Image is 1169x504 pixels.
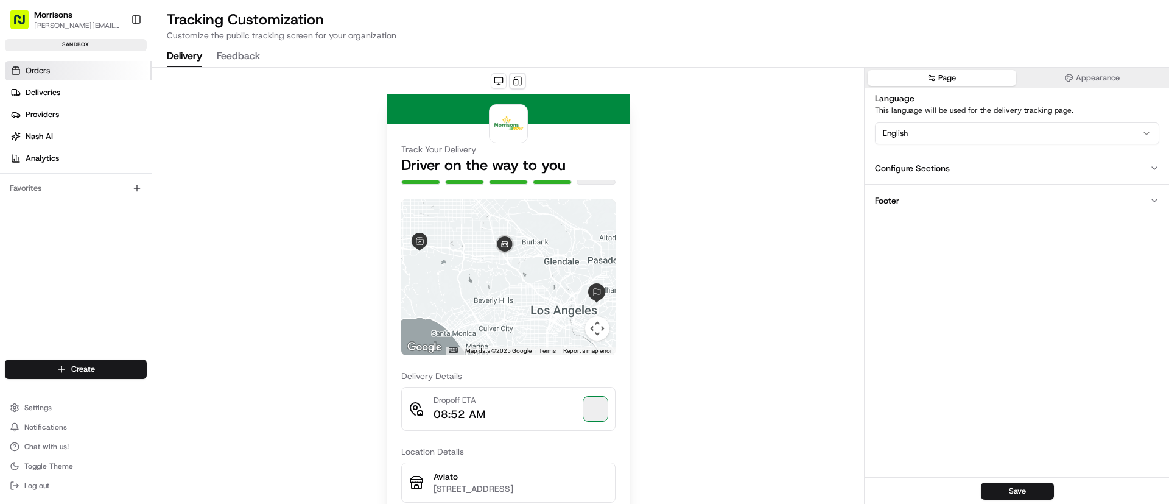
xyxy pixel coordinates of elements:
[26,87,60,98] span: Deliveries
[5,105,152,124] a: Providers
[5,127,152,146] a: Nash AI
[12,49,222,68] p: Welcome 👋
[7,172,98,194] a: 📗Knowledge Base
[167,46,202,67] button: Delivery
[5,149,152,168] a: Analytics
[12,116,34,138] img: 1736555255976-a54dd68f-1ca7-489b-9aae-adbdc363a1c4
[5,438,147,455] button: Chat with us!
[167,10,1154,29] h2: Tracking Customization
[26,153,59,164] span: Analytics
[1019,70,1167,86] button: Appearance
[24,461,73,471] span: Toggle Theme
[539,347,556,354] a: Terms
[981,483,1054,500] button: Save
[207,120,222,135] button: Start new chat
[5,5,126,34] button: Morrisons[PERSON_NAME][EMAIL_ADDRESS][PERSON_NAME][DOMAIN_NAME]
[401,155,616,175] h2: Driver on the way to you
[875,93,914,104] label: Language
[401,445,616,458] h3: Location Details
[12,12,37,37] img: Nash
[875,162,950,174] div: Configure Sections
[24,442,69,452] span: Chat with us!
[585,316,609,341] button: Map camera controls
[32,79,201,91] input: Clear
[5,61,152,80] a: Orders
[121,207,147,216] span: Pylon
[98,172,200,194] a: 💻API Documentation
[34,9,72,21] button: Morrisons
[26,131,53,142] span: Nash AI
[217,46,260,67] button: Feedback
[5,179,147,198] div: Favorites
[875,105,1159,115] p: This language will be used for the delivery tracking page.
[434,470,608,483] p: Aviato
[24,481,49,491] span: Log out
[5,419,147,436] button: Notifications
[5,83,152,102] a: Deliveries
[115,177,195,189] span: API Documentation
[465,347,532,354] span: Map data ©2025 Google
[71,364,95,375] span: Create
[492,107,525,140] img: logo-public_tracking_screen-Morrisons-1755246098031.png
[563,347,612,354] a: Report a map error
[41,116,200,129] div: Start new chat
[5,477,147,494] button: Log out
[401,370,616,382] h3: Delivery Details
[875,194,899,207] div: Footer
[5,399,147,416] button: Settings
[865,152,1169,184] button: Configure Sections
[404,339,444,355] img: Google
[34,21,121,30] button: [PERSON_NAME][EMAIL_ADDRESS][PERSON_NAME][DOMAIN_NAME]
[103,178,113,188] div: 💻
[24,403,52,413] span: Settings
[86,206,147,216] a: Powered byPylon
[24,177,93,189] span: Knowledge Base
[401,143,616,155] h3: Track Your Delivery
[24,422,67,432] span: Notifications
[5,458,147,475] button: Toggle Theme
[434,483,608,495] p: [STREET_ADDRESS]
[41,129,154,138] div: We're available if you need us!
[404,339,444,355] a: Open this area in Google Maps (opens a new window)
[449,347,457,353] button: Keyboard shortcuts
[26,65,50,76] span: Orders
[5,360,147,379] button: Create
[167,29,1154,41] p: Customize the public tracking screen for your organization
[5,39,147,51] div: sandbox
[12,178,22,188] div: 📗
[434,395,485,406] p: Dropoff ETA
[865,184,1169,216] button: Footer
[434,406,485,423] p: 08:52 AM
[26,109,59,120] span: Providers
[868,70,1016,86] button: Page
